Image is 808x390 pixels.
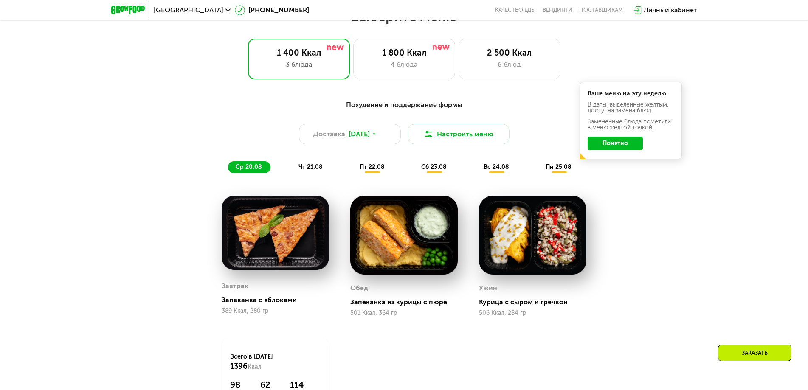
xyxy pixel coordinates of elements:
[298,163,323,171] span: чт 21.08
[718,345,791,361] div: Заказать
[350,282,368,295] div: Обед
[543,7,572,14] a: Вендинги
[257,48,341,58] div: 1 400 Ккал
[350,298,465,306] div: Запеканка из курицы с пюре
[408,124,510,144] button: Настроить меню
[153,100,656,110] div: Похудение и поддержание формы
[479,310,586,317] div: 506 Ккал, 284 гр
[235,5,309,15] a: [PHONE_NUMBER]
[222,296,336,304] div: Запеканка с яблоками
[222,308,329,314] div: 389 Ккал, 280 гр
[467,59,552,70] div: 6 блюд
[360,163,385,171] span: пт 22.08
[222,280,248,292] div: Завтрак
[588,91,674,97] div: Ваше меню на эту неделю
[230,362,248,371] span: 1396
[257,59,341,70] div: 3 блюда
[588,119,674,131] div: Заменённые блюда пометили в меню жёлтой точкой.
[260,380,279,390] div: 62
[349,129,370,139] span: [DATE]
[479,282,497,295] div: Ужин
[546,163,572,171] span: пн 25.08
[290,380,321,390] div: 114
[248,363,262,370] span: Ккал
[579,7,623,14] div: поставщикам
[484,163,509,171] span: вс 24.08
[421,163,447,171] span: сб 23.08
[350,310,458,317] div: 501 Ккал, 364 гр
[313,129,347,139] span: Доставка:
[588,102,674,114] div: В даты, выделенные желтым, доступна замена блюд.
[362,59,446,70] div: 4 блюда
[644,5,697,15] div: Личный кабинет
[479,298,593,306] div: Курица с сыром и гречкой
[230,380,250,390] div: 98
[467,48,552,58] div: 2 500 Ккал
[495,7,536,14] a: Качество еды
[588,137,643,150] button: Понятно
[362,48,446,58] div: 1 800 Ккал
[230,353,321,371] div: Всего в [DATE]
[236,163,262,171] span: ср 20.08
[154,7,223,14] span: [GEOGRAPHIC_DATA]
